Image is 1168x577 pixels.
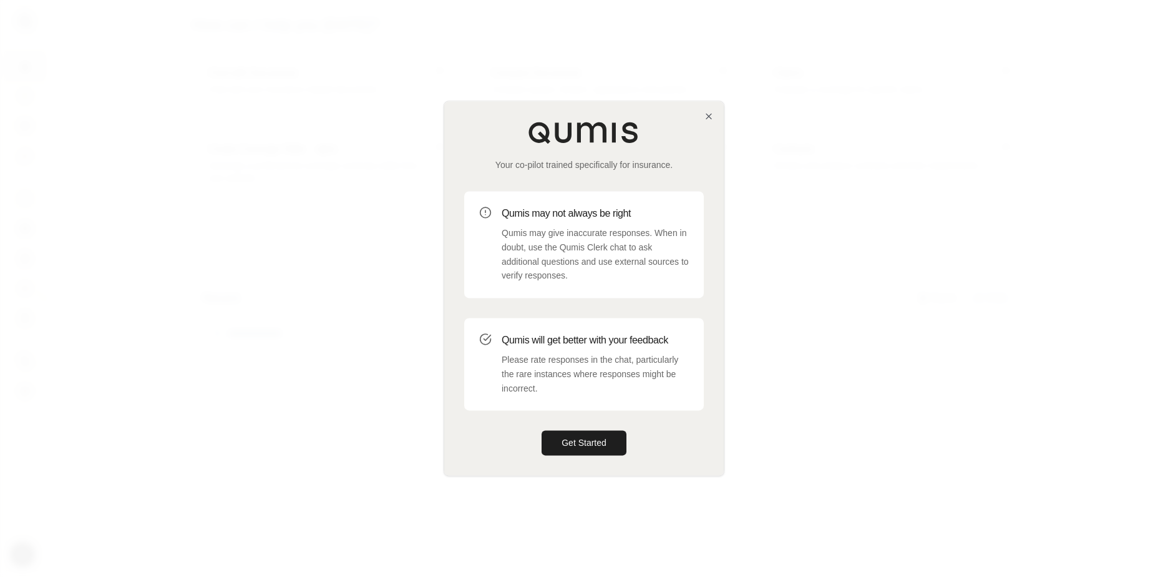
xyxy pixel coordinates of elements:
h3: Qumis may not always be right [502,206,689,221]
button: Get Started [542,431,626,456]
img: Qumis Logo [528,121,640,144]
h3: Qumis will get better with your feedback [502,333,689,348]
p: Qumis may give inaccurate responses. When in doubt, use the Qumis Clerk chat to ask additional qu... [502,226,689,283]
p: Your co-pilot trained specifically for insurance. [464,159,704,171]
p: Please rate responses in the chat, particularly the rare instances where responses might be incor... [502,353,689,395]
